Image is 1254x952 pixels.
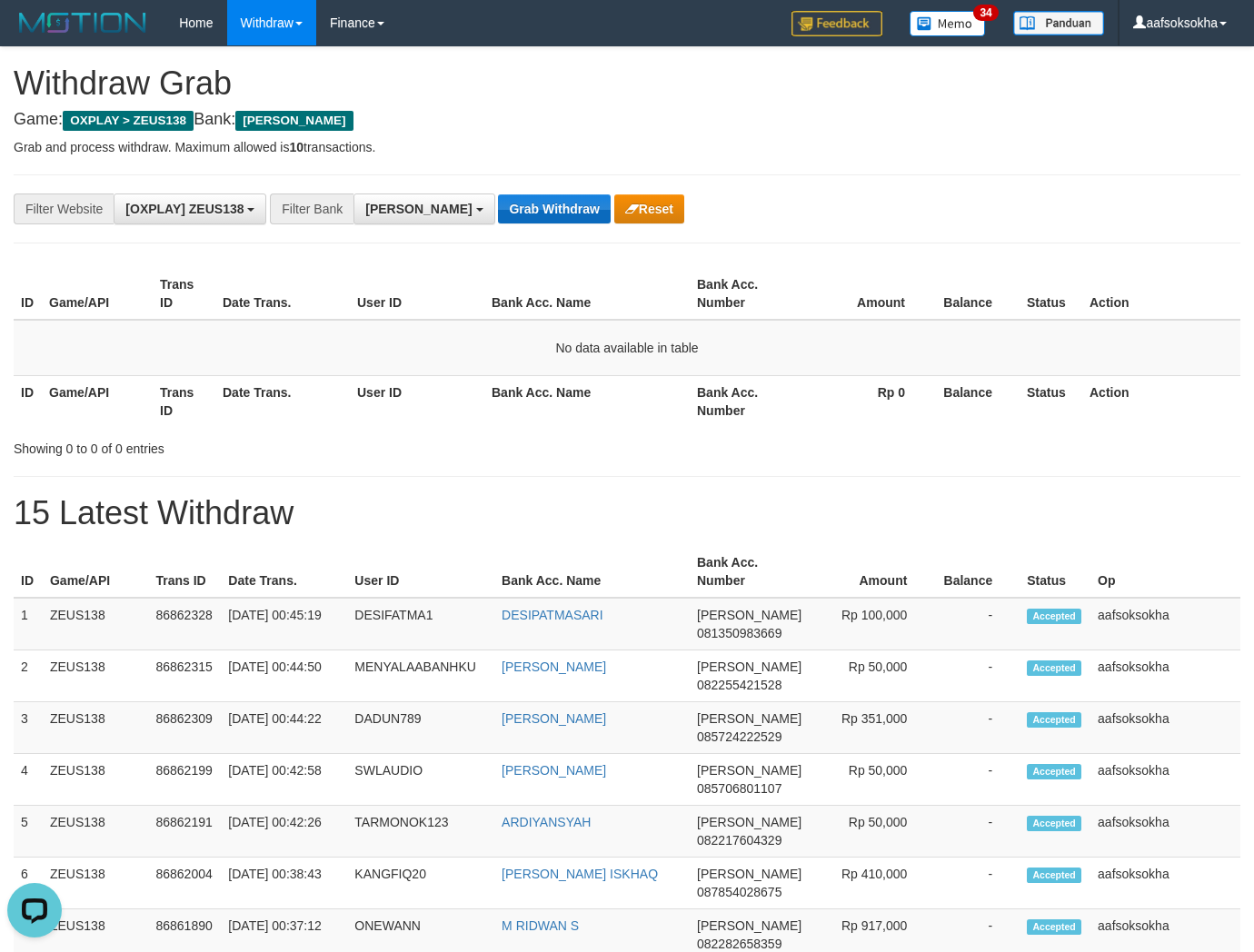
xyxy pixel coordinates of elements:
td: 86862191 [148,806,221,858]
td: 2 [14,650,43,702]
td: - [934,858,1020,909]
th: Amount [809,546,934,598]
td: - [934,806,1020,858]
td: aafsoksokha [1090,650,1240,702]
td: ZEUS138 [43,858,149,909]
td: 4 [14,754,43,806]
img: panduan.png [1013,11,1104,35]
span: [OXPLAY] ZEUS138 [125,202,244,216]
td: [DATE] 00:38:43 [221,858,347,909]
strong: 10 [289,140,304,154]
span: [PERSON_NAME] [697,867,801,881]
th: Status [1020,268,1082,320]
th: Date Trans. [215,268,350,320]
td: 3 [14,702,43,754]
span: 34 [973,5,998,21]
span: [PERSON_NAME] [697,608,801,622]
td: ZEUS138 [43,702,149,754]
td: Rp 50,000 [809,806,934,858]
td: 86862315 [148,650,221,702]
h4: Game: Bank: [14,111,1240,129]
th: Status [1020,546,1090,598]
span: OXPLAY > ZEUS138 [63,111,194,131]
th: Date Trans. [215,375,350,427]
span: Copy 081350983669 to clipboard [697,626,781,640]
td: 86862309 [148,702,221,754]
th: User ID [350,375,484,427]
td: ZEUS138 [43,650,149,702]
span: [PERSON_NAME] [235,111,353,131]
th: User ID [350,268,484,320]
span: [PERSON_NAME] [365,202,472,216]
th: Bank Acc. Name [484,268,690,320]
button: [OXPLAY] ZEUS138 [114,193,266,224]
th: Op [1090,546,1240,598]
td: 86862004 [148,858,221,909]
th: Bank Acc. Name [484,375,690,427]
th: Game/API [42,268,153,320]
td: aafsoksokha [1090,598,1240,650]
span: Accepted [1027,868,1081,883]
td: - [934,702,1020,754]
th: User ID [347,546,494,598]
th: Game/API [43,546,149,598]
button: Grab Withdraw [498,194,610,223]
th: Bank Acc. Number [690,268,801,320]
h1: 15 Latest Withdraw [14,495,1240,531]
th: Status [1020,375,1082,427]
th: Action [1082,375,1240,427]
img: MOTION_logo.png [14,9,152,36]
td: Rp 50,000 [809,754,934,806]
td: aafsoksokha [1090,754,1240,806]
th: Trans ID [148,546,221,598]
td: [DATE] 00:42:26 [221,806,347,858]
td: 6 [14,858,43,909]
td: 5 [14,806,43,858]
td: Rp 50,000 [809,650,934,702]
td: [DATE] 00:42:58 [221,754,347,806]
td: 86862328 [148,598,221,650]
span: [PERSON_NAME] [697,763,801,778]
span: Accepted [1027,816,1081,831]
span: Accepted [1027,609,1081,624]
span: Copy 085724222529 to clipboard [697,729,781,744]
span: Copy 082282658359 to clipboard [697,937,781,951]
a: ARDIYANSYAH [502,815,591,829]
td: 1 [14,598,43,650]
th: ID [14,546,43,598]
td: [DATE] 00:45:19 [221,598,347,650]
span: [PERSON_NAME] [697,918,801,933]
span: Copy 082217604329 to clipboard [697,833,781,848]
h1: Withdraw Grab [14,65,1240,102]
span: Accepted [1027,919,1081,935]
a: DESIPATMASARI [502,608,603,622]
th: Date Trans. [221,546,347,598]
td: [DATE] 00:44:22 [221,702,347,754]
th: Rp 0 [801,375,932,427]
p: Grab and process withdraw. Maximum allowed is transactions. [14,138,1240,156]
th: Balance [932,268,1020,320]
td: TARMONOK123 [347,806,494,858]
span: [PERSON_NAME] [697,659,801,674]
th: Trans ID [153,375,215,427]
th: Action [1082,268,1240,320]
img: Feedback.jpg [791,11,882,36]
div: Filter Website [14,193,114,224]
span: [PERSON_NAME] [697,815,801,829]
span: Accepted [1027,712,1081,728]
td: Rp 351,000 [809,702,934,754]
span: [PERSON_NAME] [697,711,801,726]
a: [PERSON_NAME] [502,763,606,778]
span: Copy 085706801107 to clipboard [697,781,781,796]
th: ID [14,375,42,427]
th: Balance [934,546,1020,598]
span: Copy 082255421528 to clipboard [697,678,781,692]
td: ZEUS138 [43,754,149,806]
th: Bank Acc. Number [690,375,801,427]
th: ID [14,268,42,320]
a: [PERSON_NAME] [502,711,606,726]
th: Trans ID [153,268,215,320]
button: [PERSON_NAME] [353,193,494,224]
div: Filter Bank [270,193,353,224]
td: ZEUS138 [43,806,149,858]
